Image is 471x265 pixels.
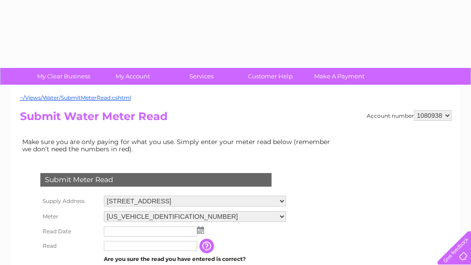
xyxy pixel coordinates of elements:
th: Read [38,239,102,253]
a: Customer Help [233,68,308,85]
th: Read Date [38,224,102,239]
input: Information [199,239,216,253]
td: Are you sure the read you have entered is correct? [102,253,288,265]
td: Make sure you are only paying for what you use. Simply enter your meter read below (remember we d... [20,136,337,155]
h2: Submit Water Meter Read [20,110,452,127]
a: My Account [95,68,170,85]
div: Account number [367,110,452,121]
th: Meter [38,209,102,224]
div: Submit Meter Read [40,173,272,187]
a: My Clear Business [26,68,101,85]
a: ~/Views/Water/SubmitMeterRead.cshtml [20,94,131,101]
th: Supply Address [38,193,102,209]
img: ... [197,226,204,234]
a: Make A Payment [302,68,377,85]
a: Services [164,68,239,85]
